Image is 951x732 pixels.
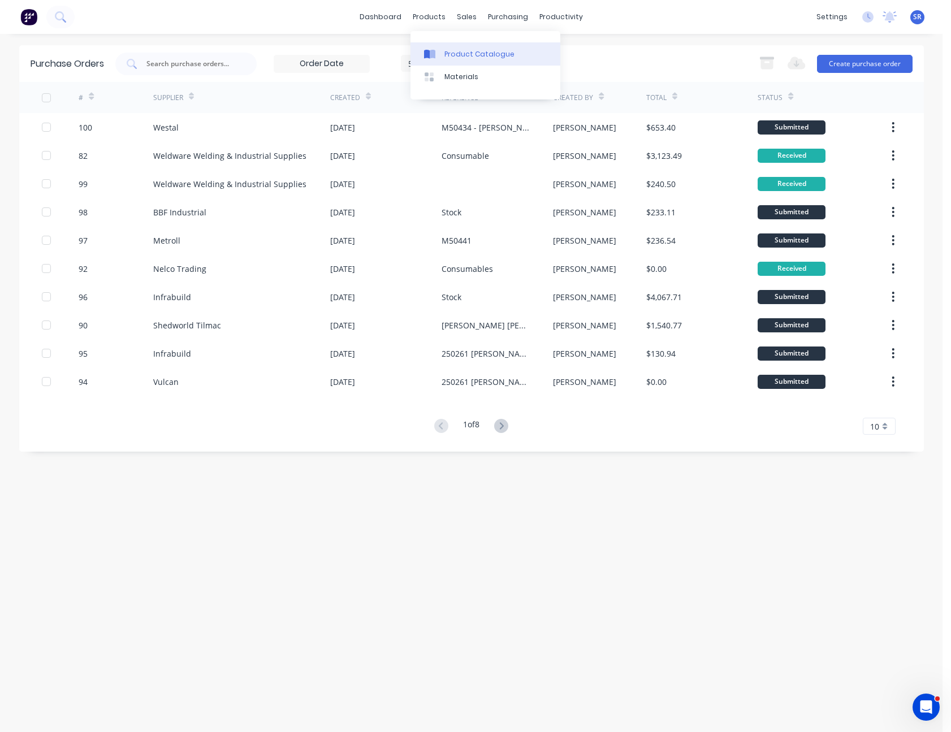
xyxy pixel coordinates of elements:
[646,348,676,359] div: $130.94
[482,8,534,25] div: purchasing
[79,178,88,190] div: 99
[153,150,306,162] div: Weldware Welding & Industrial Supplies
[758,120,825,135] div: Submitted
[330,348,355,359] div: [DATE]
[758,149,825,163] div: Received
[758,346,825,361] div: Submitted
[410,42,560,65] a: Product Catalogue
[758,290,825,304] div: Submitted
[646,122,676,133] div: $653.40
[31,57,104,71] div: Purchase Orders
[153,122,179,133] div: Westal
[442,235,472,246] div: M50441
[330,235,355,246] div: [DATE]
[442,150,489,162] div: Consumable
[442,348,530,359] div: 250261 [PERSON_NAME]
[153,348,191,359] div: Infrabuild
[442,263,493,275] div: Consumables
[913,694,940,721] iframe: Intercom live chat
[444,49,515,59] div: Product Catalogue
[646,263,667,275] div: $0.00
[444,72,478,82] div: Materials
[330,291,355,303] div: [DATE]
[330,376,355,388] div: [DATE]
[79,319,88,331] div: 90
[553,235,616,246] div: [PERSON_NAME]
[553,263,616,275] div: [PERSON_NAME]
[758,205,825,219] div: Submitted
[646,206,676,218] div: $233.11
[20,8,37,25] img: Factory
[153,178,306,190] div: Weldware Welding & Industrial Supplies
[553,206,616,218] div: [PERSON_NAME]
[330,93,360,103] div: Created
[463,418,479,435] div: 1 of 8
[153,263,206,275] div: Nelco Trading
[79,291,88,303] div: 96
[153,235,180,246] div: Metroll
[553,178,616,190] div: [PERSON_NAME]
[553,93,593,103] div: Created By
[330,206,355,218] div: [DATE]
[553,348,616,359] div: [PERSON_NAME]
[553,319,616,331] div: [PERSON_NAME]
[646,376,667,388] div: $0.00
[330,263,355,275] div: [DATE]
[442,376,530,388] div: 250261 [PERSON_NAME]
[354,8,407,25] a: dashboard
[153,376,179,388] div: Vulcan
[330,178,355,190] div: [DATE]
[553,122,616,133] div: [PERSON_NAME]
[79,263,88,275] div: 92
[330,122,355,133] div: [DATE]
[330,319,355,331] div: [DATE]
[758,233,825,248] div: Submitted
[553,150,616,162] div: [PERSON_NAME]
[442,122,530,133] div: M50434 - [PERSON_NAME]
[79,348,88,359] div: 95
[646,319,682,331] div: $1,540.77
[534,8,589,25] div: productivity
[79,206,88,218] div: 98
[646,150,682,162] div: $3,123.49
[758,375,825,389] div: Submitted
[451,8,482,25] div: sales
[410,66,560,88] a: Materials
[442,319,530,331] div: [PERSON_NAME] [PERSON_NAME]
[407,8,451,25] div: products
[79,93,83,103] div: #
[442,291,461,303] div: Stock
[811,8,853,25] div: settings
[817,55,913,73] button: Create purchase order
[153,93,183,103] div: Supplier
[646,235,676,246] div: $236.54
[553,376,616,388] div: [PERSON_NAME]
[153,206,206,218] div: BBF Industrial
[758,177,825,191] div: Received
[870,421,879,432] span: 10
[145,58,239,70] input: Search purchase orders...
[79,150,88,162] div: 82
[646,291,682,303] div: $4,067.71
[79,235,88,246] div: 97
[913,12,922,22] span: SR
[153,319,221,331] div: Shedworld Tilmac
[274,55,369,72] input: Order Date
[553,291,616,303] div: [PERSON_NAME]
[330,150,355,162] div: [DATE]
[758,93,783,103] div: Status
[153,291,191,303] div: Infrabuild
[79,376,88,388] div: 94
[758,262,825,276] div: Received
[646,178,676,190] div: $240.50
[408,57,489,69] div: 5 Statuses
[646,93,667,103] div: Total
[758,318,825,332] div: Submitted
[442,206,461,218] div: Stock
[79,122,92,133] div: 100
